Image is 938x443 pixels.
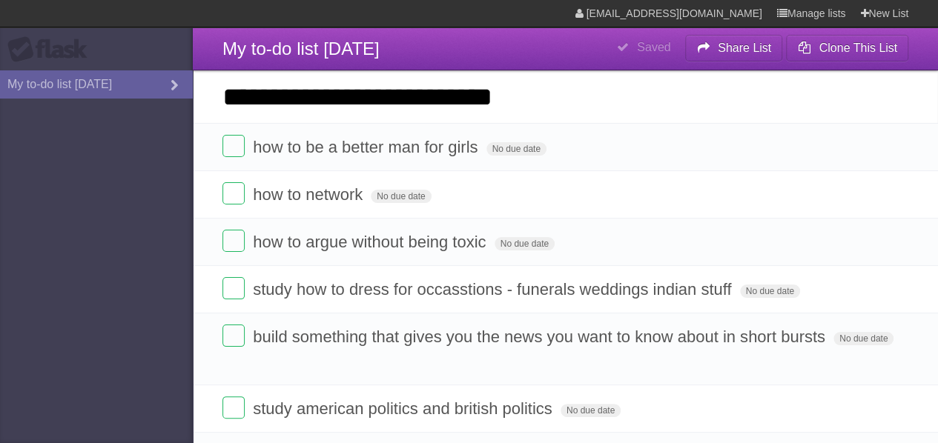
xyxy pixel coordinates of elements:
[222,135,245,157] label: Done
[253,185,366,204] span: how to network
[253,138,481,156] span: how to be a better man for girls
[222,39,380,59] span: My to-do list [DATE]
[222,277,245,299] label: Done
[253,327,829,346] span: build something that gives you the news you want to know about in short bursts
[740,284,800,298] span: No due date
[371,190,431,203] span: No due date
[253,280,735,299] span: study how to dress for occasstions - funerals weddings indian stuff
[833,332,894,345] span: No due date
[486,142,546,156] span: No due date
[637,41,670,53] b: Saved
[222,182,245,204] label: Done
[819,41,897,54] b: Clone This List
[495,237,555,250] span: No due date
[222,230,245,252] label: Done
[253,233,489,251] span: how to argue without being toxic
[685,35,783,61] button: Share List
[7,36,96,63] div: Flask
[786,35,908,61] button: Clone This List
[561,404,621,417] span: No due date
[222,396,245,419] label: Done
[253,399,556,418] span: study american politics and british politics
[222,324,245,347] label: Done
[718,41,771,54] b: Share List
